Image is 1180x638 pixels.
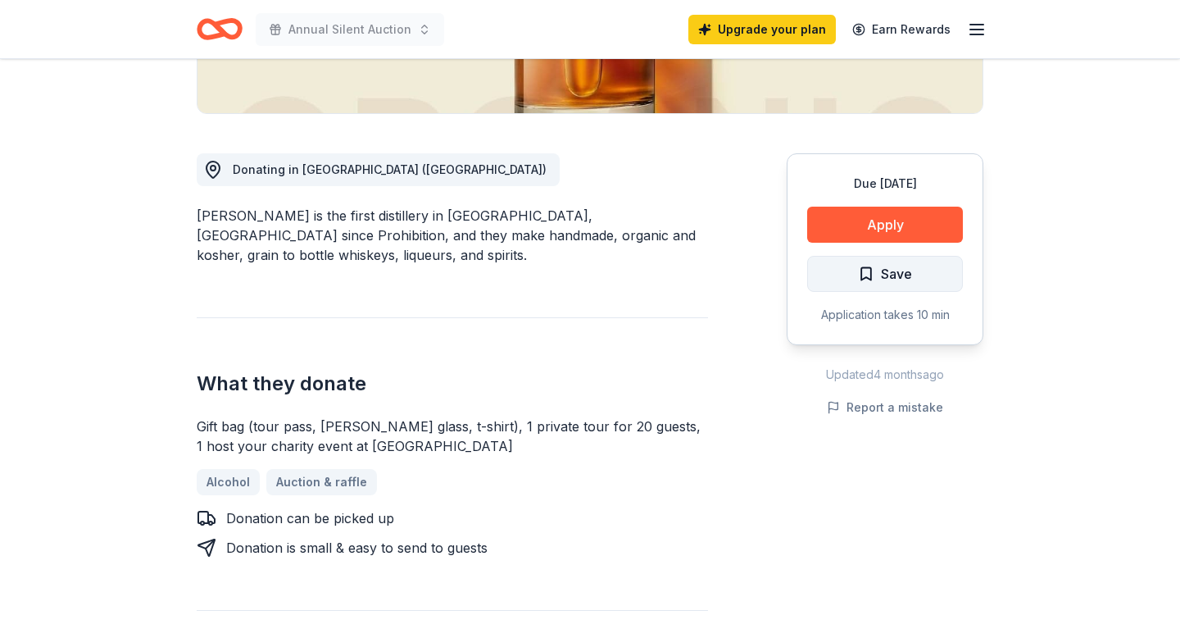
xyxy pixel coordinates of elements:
[827,398,943,417] button: Report a mistake
[807,207,963,243] button: Apply
[233,162,547,176] span: Donating in [GEOGRAPHIC_DATA] ([GEOGRAPHIC_DATA])
[226,508,394,528] div: Donation can be picked up
[787,365,983,385] div: Updated 4 months ago
[197,469,260,495] a: Alcohol
[842,15,960,44] a: Earn Rewards
[197,417,708,456] div: Gift bag (tour pass, [PERSON_NAME] glass, t-shirt), 1 private tour for 20 guests, 1 host your cha...
[807,256,963,292] button: Save
[688,15,836,44] a: Upgrade your plan
[197,206,708,265] div: [PERSON_NAME] is the first distillery in [GEOGRAPHIC_DATA], [GEOGRAPHIC_DATA] since Prohibition, ...
[197,371,708,397] h2: What they donate
[266,469,377,495] a: Auction & raffle
[807,305,963,325] div: Application takes 10 min
[226,538,488,558] div: Donation is small & easy to send to guests
[807,174,963,194] div: Due [DATE]
[256,13,444,46] button: Annual Silent Auction
[881,263,912,285] span: Save
[288,20,411,39] span: Annual Silent Auction
[197,10,243,48] a: Home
